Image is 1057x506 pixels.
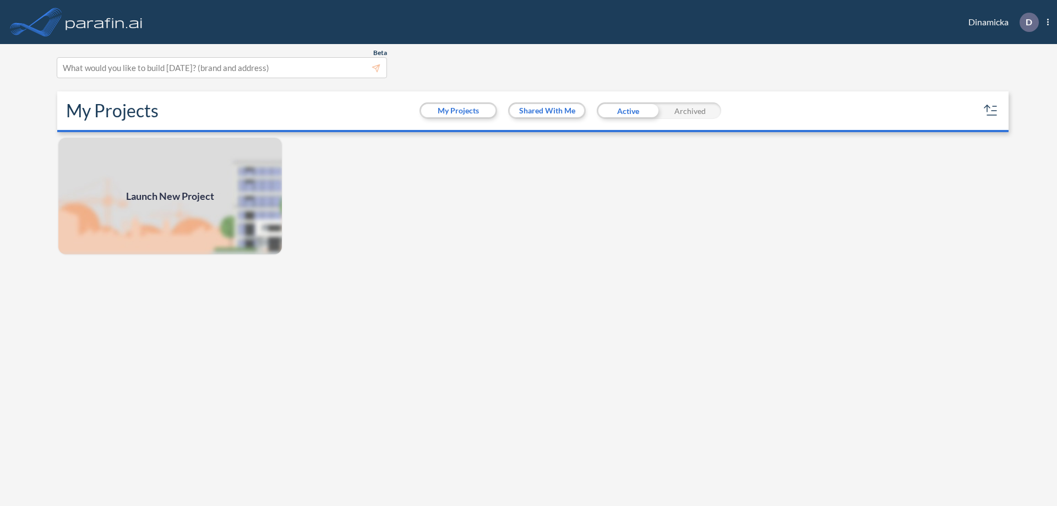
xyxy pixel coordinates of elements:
[66,100,159,121] h2: My Projects
[63,11,145,33] img: logo
[126,189,214,204] span: Launch New Project
[597,102,659,119] div: Active
[57,137,283,255] img: add
[421,104,495,117] button: My Projects
[659,102,721,119] div: Archived
[952,13,1049,32] div: Dinamicka
[57,137,283,255] a: Launch New Project
[510,104,584,117] button: Shared With Me
[373,48,387,57] span: Beta
[1026,17,1032,27] p: D
[982,102,1000,119] button: sort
